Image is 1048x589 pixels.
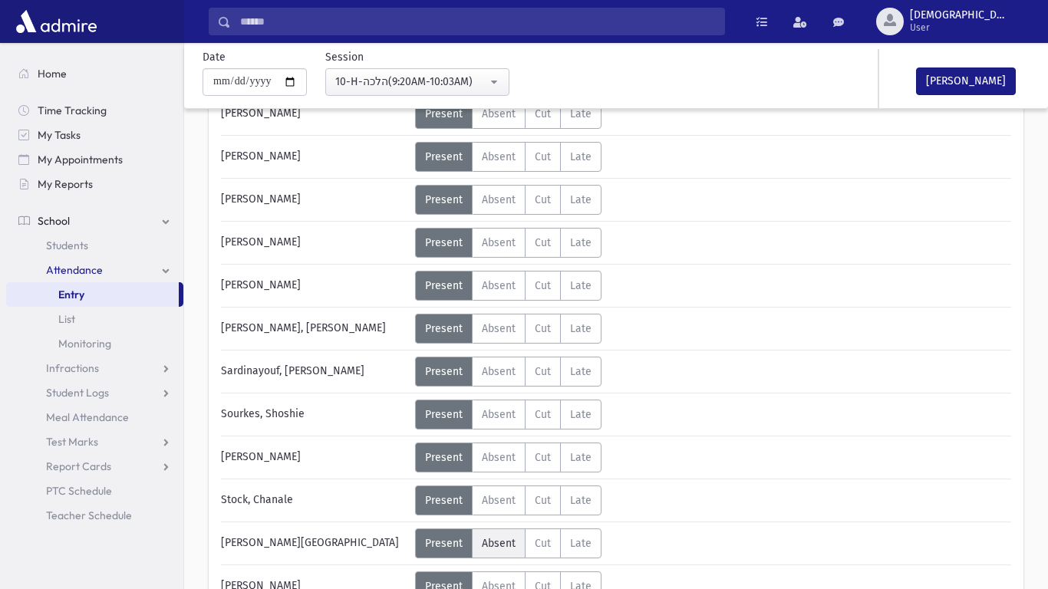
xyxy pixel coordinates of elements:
[58,288,84,301] span: Entry
[325,49,364,65] label: Session
[570,150,592,163] span: Late
[535,279,551,292] span: Cut
[570,236,592,249] span: Late
[415,443,601,472] div: AttTypes
[425,107,463,120] span: Present
[6,405,183,429] a: Meal Attendance
[535,107,551,120] span: Cut
[6,123,183,147] a: My Tasks
[535,494,551,507] span: Cut
[535,236,551,249] span: Cut
[58,312,75,326] span: List
[482,322,516,335] span: Absent
[325,68,509,96] button: 10-H-הלכה(9:20AM-10:03AM)
[415,228,601,258] div: AttTypes
[213,142,415,172] div: [PERSON_NAME]
[6,98,183,123] a: Time Tracking
[425,193,463,206] span: Present
[910,9,1008,21] span: [DEMOGRAPHIC_DATA]
[415,485,601,515] div: AttTypes
[570,494,592,507] span: Late
[6,209,183,233] a: School
[570,322,592,335] span: Late
[213,228,415,258] div: [PERSON_NAME]
[570,451,592,464] span: Late
[570,408,592,421] span: Late
[535,150,551,163] span: Cut
[213,185,415,215] div: [PERSON_NAME]
[482,408,516,421] span: Absent
[203,49,226,65] label: Date
[425,537,463,550] span: Present
[6,429,183,454] a: Test Marks
[425,236,463,249] span: Present
[6,258,183,282] a: Attendance
[415,185,601,215] div: AttTypes
[415,142,601,172] div: AttTypes
[213,357,415,387] div: Sardinayouf, [PERSON_NAME]
[46,459,111,473] span: Report Cards
[6,503,183,528] a: Teacher Schedule
[570,365,592,378] span: Late
[482,451,516,464] span: Absent
[415,400,601,429] div: AttTypes
[482,193,516,206] span: Absent
[535,193,551,206] span: Cut
[535,451,551,464] span: Cut
[46,484,112,498] span: PTC Schedule
[231,8,724,35] input: Search
[213,400,415,429] div: Sourkes, Shoshie
[6,380,183,405] a: Student Logs
[213,99,415,129] div: [PERSON_NAME]
[38,104,107,117] span: Time Tracking
[482,365,516,378] span: Absent
[6,61,183,86] a: Home
[425,365,463,378] span: Present
[425,279,463,292] span: Present
[916,67,1016,95] button: [PERSON_NAME]
[415,271,601,301] div: AttTypes
[415,357,601,387] div: AttTypes
[6,233,183,258] a: Students
[482,279,516,292] span: Absent
[570,107,592,120] span: Late
[12,6,101,37] img: AdmirePro
[6,356,183,380] a: Infractions
[335,74,487,90] div: 10-H-הלכה(9:20AM-10:03AM)
[482,236,516,249] span: Absent
[213,314,415,344] div: [PERSON_NAME], [PERSON_NAME]
[213,271,415,301] div: [PERSON_NAME]
[482,494,516,507] span: Absent
[6,282,179,307] a: Entry
[482,537,516,550] span: Absent
[415,99,601,129] div: AttTypes
[6,172,183,196] a: My Reports
[46,435,98,449] span: Test Marks
[425,150,463,163] span: Present
[46,263,103,277] span: Attendance
[535,365,551,378] span: Cut
[482,107,516,120] span: Absent
[38,153,123,166] span: My Appointments
[6,454,183,479] a: Report Cards
[535,408,551,421] span: Cut
[910,21,1008,34] span: User
[535,322,551,335] span: Cut
[425,494,463,507] span: Present
[38,128,81,142] span: My Tasks
[570,193,592,206] span: Late
[6,307,183,331] a: List
[6,147,183,172] a: My Appointments
[570,279,592,292] span: Late
[213,443,415,472] div: [PERSON_NAME]
[46,410,129,424] span: Meal Attendance
[213,528,415,558] div: [PERSON_NAME][GEOGRAPHIC_DATA]
[46,386,109,400] span: Student Logs
[425,451,463,464] span: Present
[38,214,70,228] span: School
[46,361,99,375] span: Infractions
[6,479,183,503] a: PTC Schedule
[6,331,183,356] a: Monitoring
[58,337,111,350] span: Monitoring
[38,67,67,81] span: Home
